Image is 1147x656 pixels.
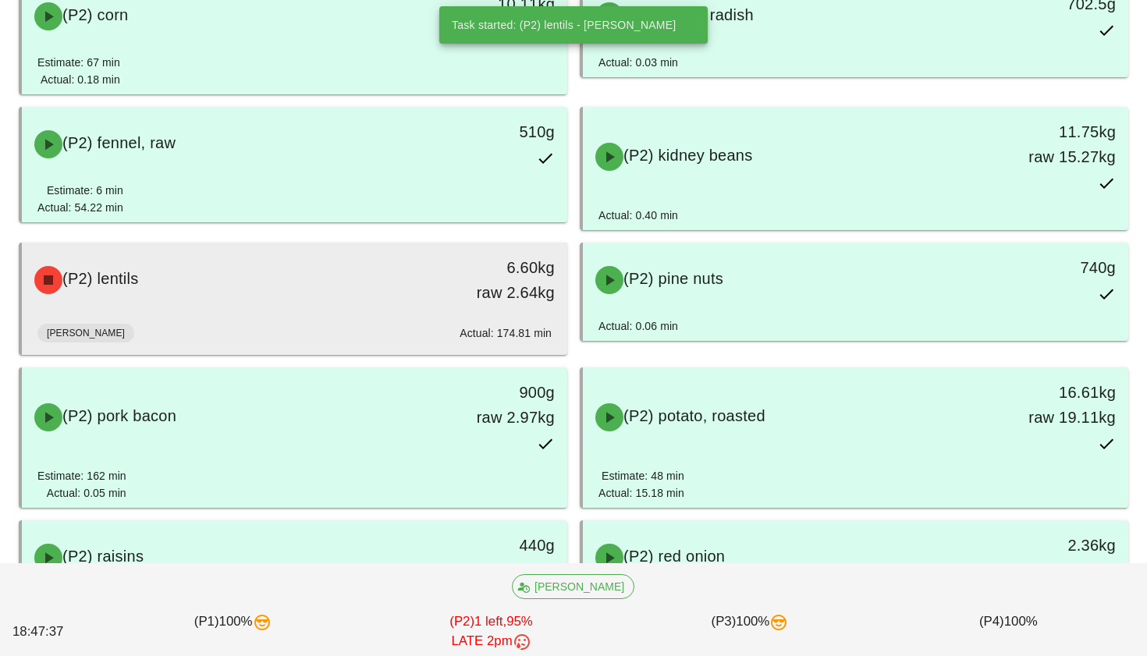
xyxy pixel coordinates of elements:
div: 6.60kg raw 2.64kg [439,255,555,305]
div: (P1) 100% [104,608,362,654]
span: (P2) raisins [62,548,144,565]
div: 11.75kg raw 15.27kg [1000,119,1116,169]
span: 1 left, [474,614,506,629]
div: Actual: 54.22 min [37,199,123,216]
span: (P2) corn [62,6,129,23]
span: (P2) red onion [623,548,725,565]
div: Actual: 0.06 min [598,317,678,335]
div: (P2) 95% [362,608,620,654]
div: Estimate: 67 min [37,54,120,71]
span: [PERSON_NAME] [522,575,624,598]
span: (P2) kidney beans [623,147,752,164]
div: Actual: 0.03 min [598,54,678,71]
div: Estimate: 162 min [37,467,126,484]
div: Actual: 0.40 min [598,207,678,224]
div: 510g [439,119,555,144]
div: 2.36kg [1000,533,1116,558]
span: (P2) potato, roasted [623,407,765,424]
div: 16.61kg raw 19.11kg [1000,380,1116,430]
div: (P3) 100% [620,608,879,654]
div: 18:47:37 [9,619,104,644]
div: Actual: 0.05 min [37,484,126,502]
div: Task started: (P2) lentils - [PERSON_NAME] [439,6,701,44]
span: (P2) pork bacon [62,407,176,424]
div: 740g [1000,255,1116,280]
div: (P4) 100% [879,608,1138,654]
div: Actual: 174.81 min [460,324,552,342]
span: (P2) lentils [62,270,138,287]
div: 900g raw 2.97kg [439,380,555,430]
div: Estimate: 6 min [37,182,123,199]
span: (P2) pine nuts [623,270,723,287]
span: (P2) fennel, raw [62,134,176,151]
div: Actual: 0.18 min [37,71,120,88]
div: 440g [439,533,555,558]
div: Actual: 15.18 min [598,484,684,502]
span: [PERSON_NAME] [47,324,125,342]
div: LATE 2pm [365,631,617,651]
div: Estimate: 48 min [598,467,684,484]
